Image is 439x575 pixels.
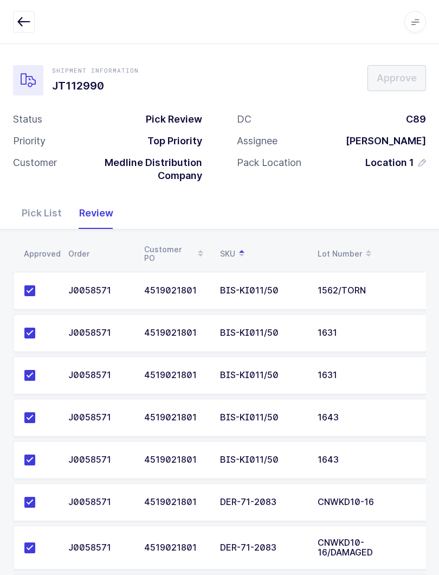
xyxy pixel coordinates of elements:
[52,66,139,75] div: Shipment Information
[137,113,202,126] div: Pick Review
[318,455,413,465] div: 1643
[365,156,426,169] button: Location 1
[144,497,207,507] div: 4519021801
[68,370,131,380] div: J0058571
[144,413,207,423] div: 4519021801
[220,370,305,380] div: BIS-KI011/50
[365,156,414,169] span: Location 1
[377,71,417,85] span: Approve
[13,135,46,148] div: Priority
[237,113,251,126] div: DC
[68,497,131,507] div: J0058571
[337,135,426,148] div: [PERSON_NAME]
[318,245,413,263] div: Lot Number
[144,245,207,263] div: Customer PO
[237,156,301,169] div: Pack Location
[318,497,413,507] div: CNWKD10-16
[68,413,131,423] div: J0058571
[144,328,207,338] div: 4519021801
[318,370,413,380] div: 1631
[52,77,139,94] h1: JT112990
[144,370,207,380] div: 4519021801
[144,543,207,553] div: 4519021801
[13,113,42,126] div: Status
[220,455,305,465] div: BIS-KI011/50
[220,413,305,423] div: BIS-KI011/50
[237,135,277,148] div: Assignee
[68,543,131,553] div: J0058571
[68,328,131,338] div: J0058571
[220,286,305,296] div: BIS-KI011/50
[318,538,413,558] div: CNWKD10-16/DAMAGED
[57,156,202,182] div: Medline Distribution Company
[220,543,305,553] div: DER-71-2083
[13,197,70,229] div: Pick List
[24,250,55,258] div: Approved
[220,497,305,507] div: DER-71-2083
[318,413,413,423] div: 1643
[220,245,305,263] div: SKU
[144,286,207,296] div: 4519021801
[68,286,131,296] div: J0058571
[68,250,131,258] div: Order
[406,113,426,125] span: C89
[13,156,57,182] div: Customer
[144,455,207,465] div: 4519021801
[318,328,413,338] div: 1631
[367,65,426,91] button: Approve
[139,135,202,148] div: Top Priority
[70,197,122,229] div: Review
[220,328,305,338] div: BIS-KI011/50
[318,286,413,296] div: 1562/TORN
[68,455,131,465] div: J0058571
